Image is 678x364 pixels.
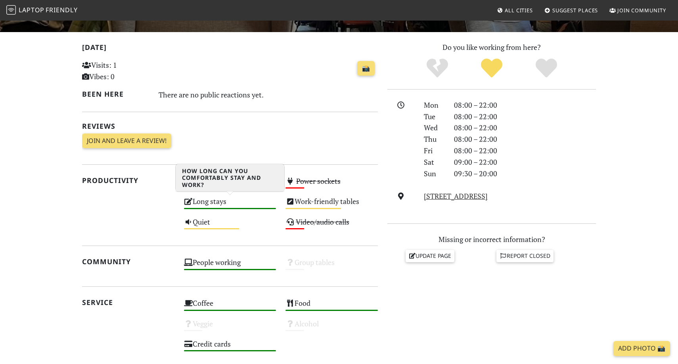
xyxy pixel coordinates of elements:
span: Suggest Places [552,7,598,14]
div: Definitely! [519,57,574,79]
h2: Service [82,298,174,307]
div: 08:00 – 22:00 [449,133,601,145]
div: Group tables [281,256,383,276]
span: All Cities [505,7,533,14]
h2: Productivity [82,176,174,185]
div: 09:00 – 22:00 [449,156,601,168]
a: Report closed [496,250,554,262]
a: Join and leave a review! [82,133,171,149]
h2: Been here [82,90,149,98]
a: [STREET_ADDRESS] [424,191,488,201]
a: Update page [406,250,455,262]
div: Veggie [179,317,281,337]
a: Join Community [606,3,669,17]
a: 📸 [357,61,375,76]
div: Tue [419,111,449,122]
h2: Community [82,257,174,266]
div: Wed [419,122,449,133]
div: 08:00 – 22:00 [449,122,601,133]
div: Sun [419,168,449,179]
div: 08:00 – 22:00 [449,145,601,156]
p: Visits: 1 Vibes: 0 [82,59,174,82]
h2: [DATE] [82,43,378,55]
a: Suggest Places [541,3,601,17]
div: Long stays [179,195,281,215]
div: 08:00 – 22:00 [449,111,601,122]
span: Join Community [617,7,666,14]
div: Work-friendly tables [281,195,383,215]
div: 08:00 – 22:00 [449,99,601,111]
div: People working [179,256,281,276]
span: Laptop [19,6,44,14]
div: Quiet [179,215,281,236]
a: All Cities [494,3,536,17]
h2: Reviews [82,122,378,130]
div: Sat [419,156,449,168]
a: Add Photo 📸 [613,341,670,356]
div: Food [281,297,383,317]
p: Do you like working from here? [387,42,596,53]
h3: How long can you comfortably stay and work? [176,164,284,192]
span: Friendly [46,6,77,14]
div: Fri [419,145,449,156]
div: Thu [419,133,449,145]
p: Missing or incorrect information? [387,234,596,245]
div: Alcohol [281,317,383,337]
div: No [410,57,465,79]
div: 09:30 – 20:00 [449,168,601,179]
div: Coffee [179,297,281,317]
a: LaptopFriendly LaptopFriendly [6,4,78,17]
div: Mon [419,99,449,111]
div: There are no public reactions yet. [159,88,378,101]
div: Credit cards [179,337,281,358]
s: Power sockets [296,176,341,186]
div: Yes [464,57,519,79]
s: Video/audio calls [296,217,349,227]
img: LaptopFriendly [6,5,16,15]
